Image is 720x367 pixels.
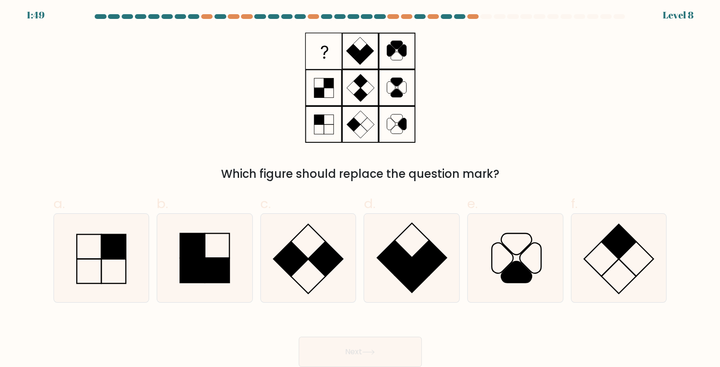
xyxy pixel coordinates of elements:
[59,166,661,183] div: Which figure should replace the question mark?
[53,194,65,213] span: a.
[157,194,168,213] span: b.
[571,194,578,213] span: f.
[299,337,422,367] button: Next
[467,194,478,213] span: e.
[663,8,693,22] div: Level 8
[27,8,44,22] div: 1:49
[364,194,375,213] span: d.
[260,194,271,213] span: c.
